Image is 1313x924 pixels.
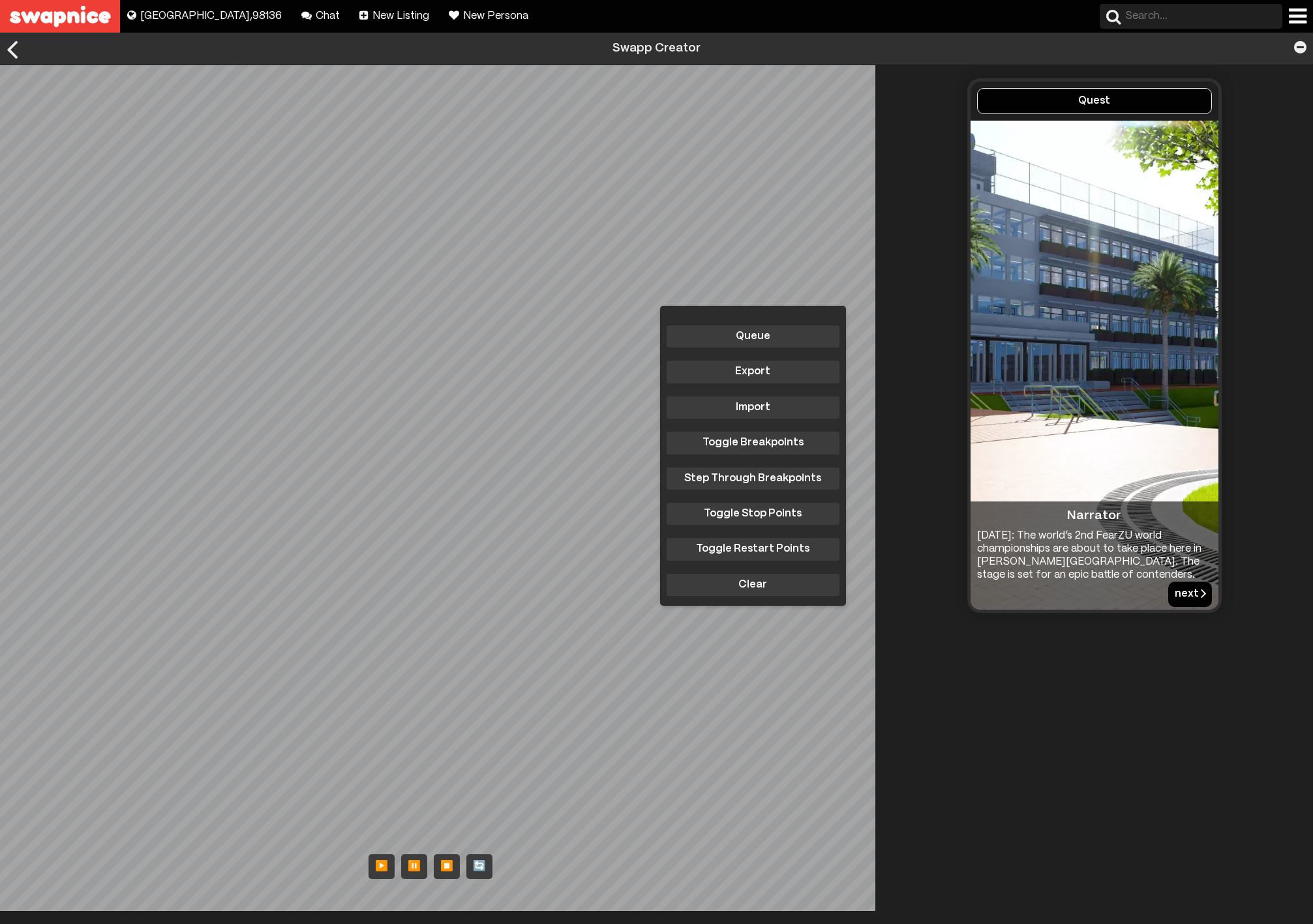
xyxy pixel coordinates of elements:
[667,503,839,525] button: Toggle Stop Points
[1168,582,1212,606] button: next
[667,574,839,596] button: Clear
[1100,4,1282,29] input: Search...
[978,95,1211,107] div: Quest
[466,854,492,879] button: 🔄
[131,33,1181,61] h1: Swapp Creator
[434,854,460,879] button: ⏹️
[1289,33,1290,33] span: Menu options for Swapnice
[359,33,360,33] span: Create a new listing for an item.
[971,529,1218,582] div: [DATE]: The world’s 2nd FearZU world championships are about to take place here in [PERSON_NAME][...
[667,361,839,383] button: Export
[369,854,395,879] button: ▶️
[667,325,839,348] button: Queue
[977,88,1212,114] button: Quest
[667,432,839,454] button: Toggle Breakpoints
[667,396,839,419] button: Import
[971,121,1218,610] img: edit
[667,538,839,560] button: Toggle Restart Points
[401,854,427,879] button: ⏸️
[667,468,839,490] button: Step Through Breakpoints
[1067,501,1121,530] h3: Narrator
[449,33,449,33] span: Create a new Persona.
